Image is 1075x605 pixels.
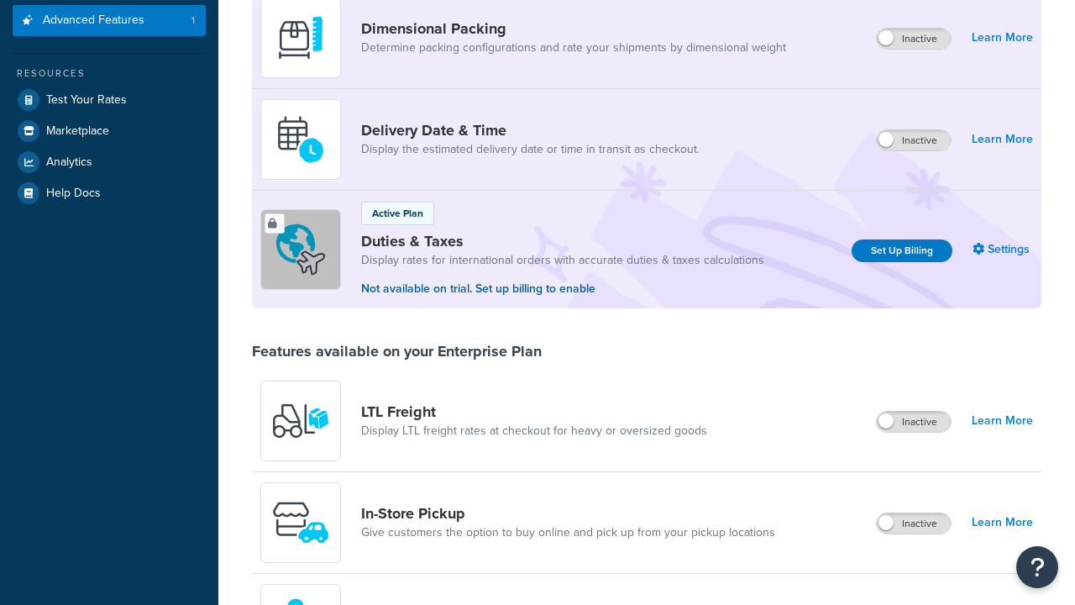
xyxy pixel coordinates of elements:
[361,504,775,523] a: In-Store Pickup
[271,110,330,169] img: gfkeb5ejjkALwAAAABJRU5ErkJggg==
[271,8,330,67] img: DTVBYsAAAAAASUVORK5CYII=
[372,206,423,221] p: Active Plan
[1016,546,1058,588] button: Open Resource Center
[972,409,1033,433] a: Learn More
[361,232,764,250] a: Duties & Taxes
[877,130,951,150] label: Inactive
[13,116,206,146] a: Marketplace
[361,252,764,269] a: Display rates for international orders with accurate duties & taxes calculations
[191,13,195,28] span: 1
[877,513,951,534] label: Inactive
[13,5,206,36] a: Advanced Features1
[972,511,1033,534] a: Learn More
[13,85,206,115] a: Test Your Rates
[43,13,144,28] span: Advanced Features
[13,178,206,208] a: Help Docs
[361,19,786,38] a: Dimensional Packing
[852,239,952,262] a: Set Up Billing
[46,155,92,170] span: Analytics
[361,141,700,158] a: Display the estimated delivery date or time in transit as checkout.
[13,147,206,177] a: Analytics
[972,26,1033,50] a: Learn More
[13,66,206,81] div: Resources
[361,402,707,421] a: LTL Freight
[877,29,951,49] label: Inactive
[877,412,951,432] label: Inactive
[972,128,1033,151] a: Learn More
[13,5,206,36] li: Advanced Features
[46,93,127,108] span: Test Your Rates
[361,524,775,541] a: Give customers the option to buy online and pick up from your pickup locations
[361,280,764,298] p: Not available on trial. Set up billing to enable
[271,392,330,450] img: y79ZsPf0fXUFUhFXDzUgf+ktZg5F2+ohG75+v3d2s1D9TjoU8PiyCIluIjV41seZevKCRuEjTPPOKHJsQcmKCXGdfprl3L4q7...
[973,238,1033,261] a: Settings
[252,342,542,360] div: Features available on your Enterprise Plan
[361,121,700,139] a: Delivery Date & Time
[361,39,786,56] a: Determine packing configurations and rate your shipments by dimensional weight
[46,124,109,139] span: Marketplace
[271,493,330,552] img: wfgcfpwTIucLEAAAAASUVORK5CYII=
[46,187,101,201] span: Help Docs
[361,423,707,439] a: Display LTL freight rates at checkout for heavy or oversized goods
